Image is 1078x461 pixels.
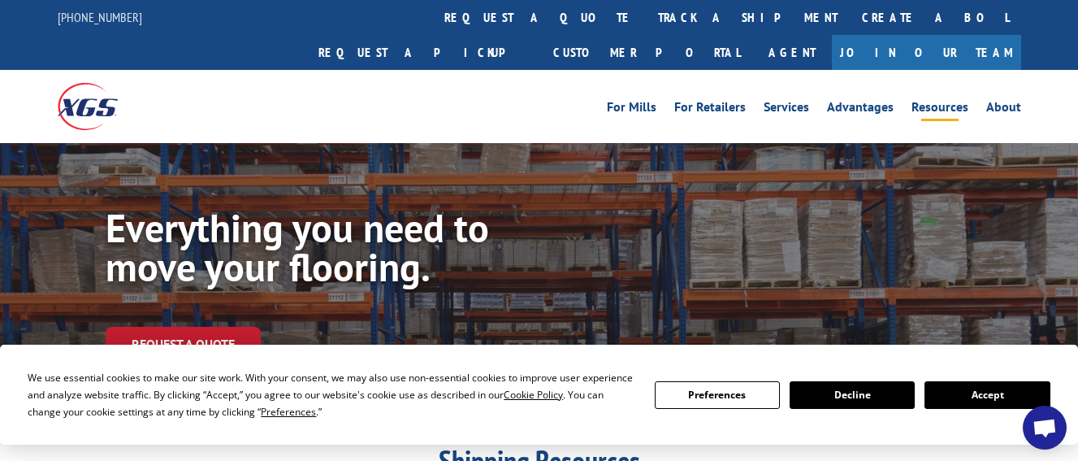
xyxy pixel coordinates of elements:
[261,405,316,419] span: Preferences
[911,101,968,119] a: Resources
[106,327,261,362] a: Request a Quote
[827,101,894,119] a: Advantages
[58,9,142,25] a: [PHONE_NUMBER]
[986,101,1021,119] a: About
[1023,406,1067,450] div: Open chat
[607,101,656,119] a: For Mills
[924,381,1050,409] button: Accept
[655,381,780,409] button: Preferences
[306,35,541,70] a: Request a pickup
[752,35,832,70] a: Agent
[28,369,634,420] div: We use essential cookies to make our site work. With your consent, we may also use non-essential ...
[674,101,746,119] a: For Retailers
[504,388,563,402] span: Cookie Policy
[541,35,752,70] a: Customer Portal
[790,381,915,409] button: Decline
[764,101,809,119] a: Services
[832,35,1021,70] a: Join Our Team
[106,208,593,294] h1: Everything you need to move your flooring.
